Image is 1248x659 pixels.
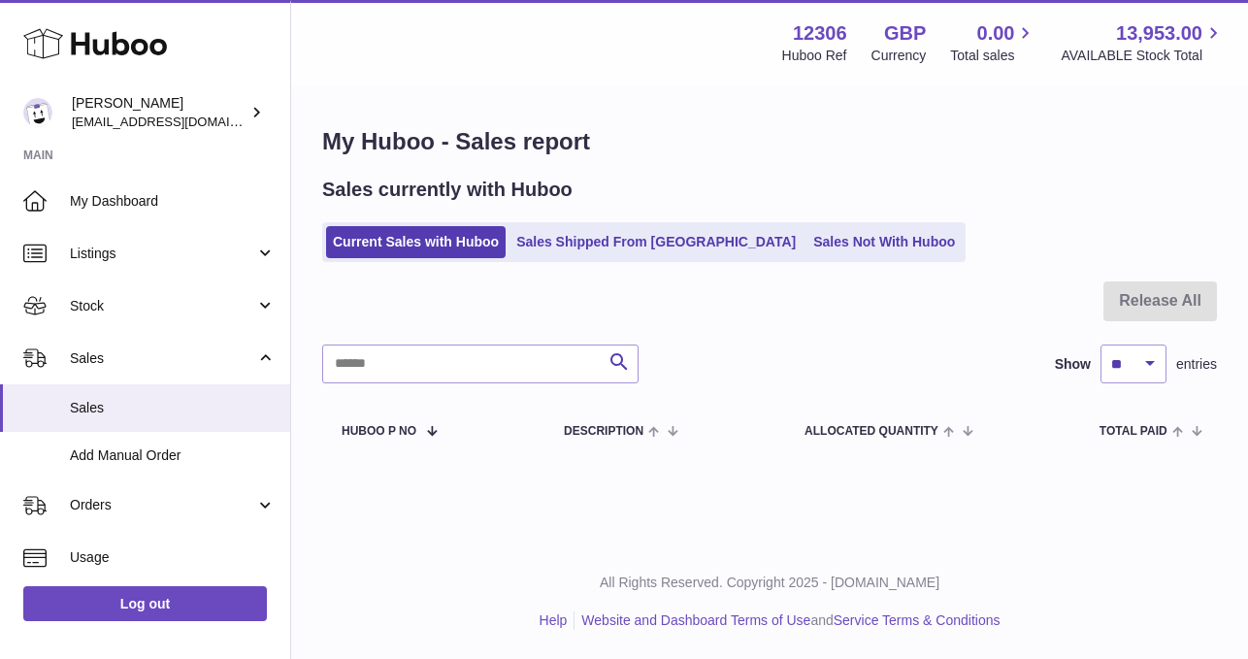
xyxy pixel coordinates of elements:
[70,245,255,263] span: Listings
[70,446,276,465] span: Add Manual Order
[72,94,246,131] div: [PERSON_NAME]
[70,496,255,514] span: Orders
[884,20,926,47] strong: GBP
[1061,20,1225,65] a: 13,953.00 AVAILABLE Stock Total
[326,226,506,258] a: Current Sales with Huboo
[977,20,1015,47] span: 0.00
[70,548,276,567] span: Usage
[834,612,1001,628] a: Service Terms & Conditions
[871,47,927,65] div: Currency
[70,349,255,368] span: Sales
[23,98,52,127] img: hello@otect.co
[805,425,938,438] span: ALLOCATED Quantity
[1100,425,1167,438] span: Total paid
[950,47,1036,65] span: Total sales
[1055,355,1091,374] label: Show
[322,177,573,203] h2: Sales currently with Huboo
[70,399,276,417] span: Sales
[23,586,267,621] a: Log out
[575,611,1000,630] li: and
[581,612,810,628] a: Website and Dashboard Terms of Use
[950,20,1036,65] a: 0.00 Total sales
[342,425,416,438] span: Huboo P no
[509,226,803,258] a: Sales Shipped From [GEOGRAPHIC_DATA]
[540,612,568,628] a: Help
[793,20,847,47] strong: 12306
[1176,355,1217,374] span: entries
[70,297,255,315] span: Stock
[322,126,1217,157] h1: My Huboo - Sales report
[307,574,1232,592] p: All Rights Reserved. Copyright 2025 - [DOMAIN_NAME]
[1116,20,1202,47] span: 13,953.00
[72,114,285,129] span: [EMAIL_ADDRESS][DOMAIN_NAME]
[70,192,276,211] span: My Dashboard
[782,47,847,65] div: Huboo Ref
[1061,47,1225,65] span: AVAILABLE Stock Total
[564,425,643,438] span: Description
[806,226,962,258] a: Sales Not With Huboo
